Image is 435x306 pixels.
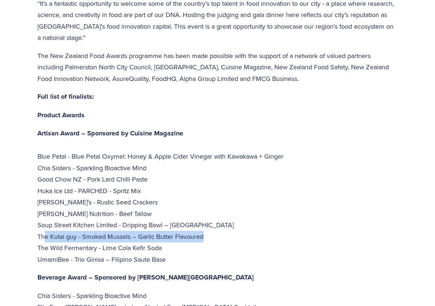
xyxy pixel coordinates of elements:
[37,128,183,138] strong: Artisan Award – Sponsored by Cuisine Magazine
[37,50,398,85] p: The New Zealand Food Awards programme has been made possible with the support of a network of val...
[37,127,398,265] p: Blue Petal - Blue Petal Oxymel: Honey & Apple Cider Vinegar with Kawakawa + Ginger Chia Sisters -...
[37,273,254,282] strong: Beverage Award – Sponsored by [PERSON_NAME][GEOGRAPHIC_DATA]
[37,110,85,120] strong: Product Awards
[37,92,94,101] strong: Full list of finalists:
